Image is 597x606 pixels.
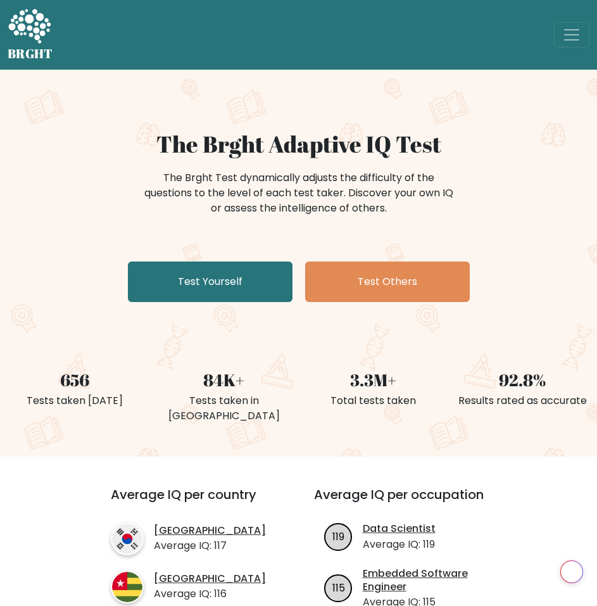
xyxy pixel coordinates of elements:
div: 84K+ [157,368,291,393]
p: Average IQ: 117 [154,538,266,553]
h3: Average IQ per country [111,487,268,517]
div: Results rated as accurate [455,393,589,408]
button: Toggle navigation [554,22,589,47]
h1: The Brght Adaptive IQ Test [8,130,589,158]
div: The Brght Test dynamically adjusts the difficulty of the questions to the level of each test take... [141,170,457,216]
p: Average IQ: 119 [363,537,436,552]
a: BRGHT [8,5,53,65]
img: country [111,522,144,555]
div: 3.3M+ [306,368,441,393]
a: Test Others [305,262,470,302]
a: Data Scientist [363,522,436,536]
div: Tests taken in [GEOGRAPHIC_DATA] [157,393,291,424]
div: Tests taken [DATE] [8,393,142,408]
a: Test Yourself [128,262,292,302]
a: Embedded Software Engineer [363,567,502,594]
div: 92.8% [455,368,589,393]
img: country [111,571,144,603]
h3: Average IQ per occupation [314,487,502,517]
p: Average IQ: 116 [154,586,266,602]
h5: BRGHT [8,46,53,61]
div: Total tests taken [306,393,441,408]
a: [GEOGRAPHIC_DATA] [154,524,266,538]
text: 119 [332,529,344,544]
text: 115 [332,581,344,595]
div: 656 [8,368,142,393]
a: [GEOGRAPHIC_DATA] [154,572,266,586]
